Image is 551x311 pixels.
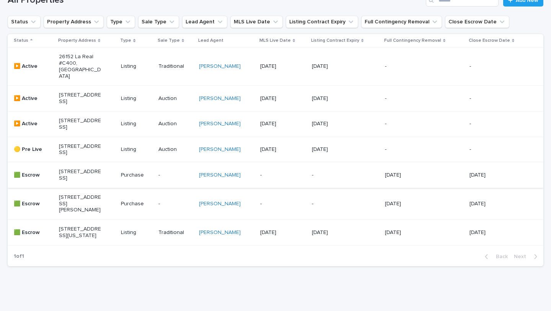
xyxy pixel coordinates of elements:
p: [DATE] [385,172,427,178]
a: [PERSON_NAME] [199,121,241,127]
p: [DATE] [260,121,303,127]
a: [PERSON_NAME] [199,201,241,207]
button: MLS Live Date [230,16,283,28]
p: - [312,201,354,207]
p: [STREET_ADDRESS] [59,92,101,105]
p: [DATE] [385,201,427,207]
p: - [260,201,303,207]
p: [DATE] [469,201,512,207]
p: [DATE] [260,95,303,102]
tr: 🟡 Pre Live[STREET_ADDRESS]ListingAuction[PERSON_NAME] [DATE][DATE]-- [8,137,543,162]
tr: ▶️ Active26152 La Real #C400, [GEOGRAPHIC_DATA]ListingTraditional[PERSON_NAME] [DATE][DATE]-- [8,47,543,86]
p: Purchase [121,172,152,178]
button: Next [511,253,543,260]
p: [DATE] [312,121,354,127]
p: [STREET_ADDRESS][PERSON_NAME] [59,194,101,213]
p: Close Escrow Date [469,36,510,45]
p: [DATE] [260,146,303,153]
tr: 🟩 Escrow[STREET_ADDRESS]Purchase-[PERSON_NAME] --[DATE][DATE] [8,162,543,188]
p: Sale Type [158,36,180,45]
p: Lead Agent [198,36,223,45]
a: [PERSON_NAME] [199,63,241,70]
p: Listing [121,95,152,102]
a: [PERSON_NAME] [199,172,241,178]
button: Property Address [44,16,104,28]
button: Full Contingency Removal [361,16,442,28]
p: [DATE] [260,229,303,236]
p: Full Contingency Removal [384,36,441,45]
p: 🟩 Escrow [14,229,53,236]
button: Type [107,16,135,28]
p: - [312,172,354,178]
a: [PERSON_NAME] [199,146,241,153]
p: Listing Contract Expiry [311,36,359,45]
p: Auction [158,146,193,153]
p: [DATE] [260,63,303,70]
p: [STREET_ADDRESS][US_STATE] [59,226,101,239]
tr: ▶️ Active[STREET_ADDRESS]ListingAuction[PERSON_NAME] [DATE][DATE]-- [8,86,543,111]
p: - [385,95,427,102]
p: 1 of 1 [8,247,30,266]
tr: ▶️ Active[STREET_ADDRESS]ListingAuction[PERSON_NAME] [DATE][DATE]-- [8,111,543,137]
p: [DATE] [312,95,354,102]
p: - [158,172,193,178]
button: Close Escrow Date [445,16,509,28]
p: - [385,146,427,153]
p: - [469,63,512,70]
p: Listing [121,63,152,70]
p: [STREET_ADDRESS] [59,169,101,182]
button: Listing Contract Expiry [286,16,358,28]
button: Lead Agent [182,16,227,28]
p: - [385,63,427,70]
button: Sale Type [138,16,179,28]
p: ▶️ Active [14,95,53,102]
p: Purchase [121,201,152,207]
p: [DATE] [469,229,512,236]
span: Back [491,254,508,259]
p: 🟩 Escrow [14,201,53,207]
p: - [469,95,512,102]
p: Auction [158,95,193,102]
p: Property Address [58,36,96,45]
tr: 🟩 Escrow[STREET_ADDRESS][PERSON_NAME]Purchase-[PERSON_NAME] --[DATE][DATE] [8,188,543,219]
a: [PERSON_NAME] [199,229,241,236]
p: - [469,146,512,153]
p: ▶️ Active [14,121,53,127]
p: MLS Live Date [259,36,291,45]
p: [STREET_ADDRESS] [59,143,101,156]
tr: 🟩 Escrow[STREET_ADDRESS][US_STATE]ListingTraditional[PERSON_NAME] [DATE][DATE][DATE][DATE] [8,220,543,246]
p: [DATE] [385,229,427,236]
button: Back [479,253,511,260]
p: - [469,121,512,127]
p: - [260,172,303,178]
p: Traditional [158,229,193,236]
p: Listing [121,146,152,153]
p: 26152 La Real #C400, [GEOGRAPHIC_DATA] [59,54,101,79]
p: - [385,121,427,127]
p: [DATE] [312,63,354,70]
p: Listing [121,121,152,127]
p: Traditional [158,63,193,70]
p: [DATE] [312,146,354,153]
p: Status [14,36,28,45]
a: [PERSON_NAME] [199,95,241,102]
p: 🟡 Pre Live [14,146,53,153]
p: [DATE] [312,229,354,236]
p: Type [120,36,131,45]
p: Auction [158,121,193,127]
button: Status [8,16,41,28]
span: Next [514,254,531,259]
p: Listing [121,229,152,236]
p: ▶️ Active [14,63,53,70]
p: [DATE] [469,172,512,178]
p: - [158,201,193,207]
p: 🟩 Escrow [14,172,53,178]
p: [STREET_ADDRESS] [59,118,101,131]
